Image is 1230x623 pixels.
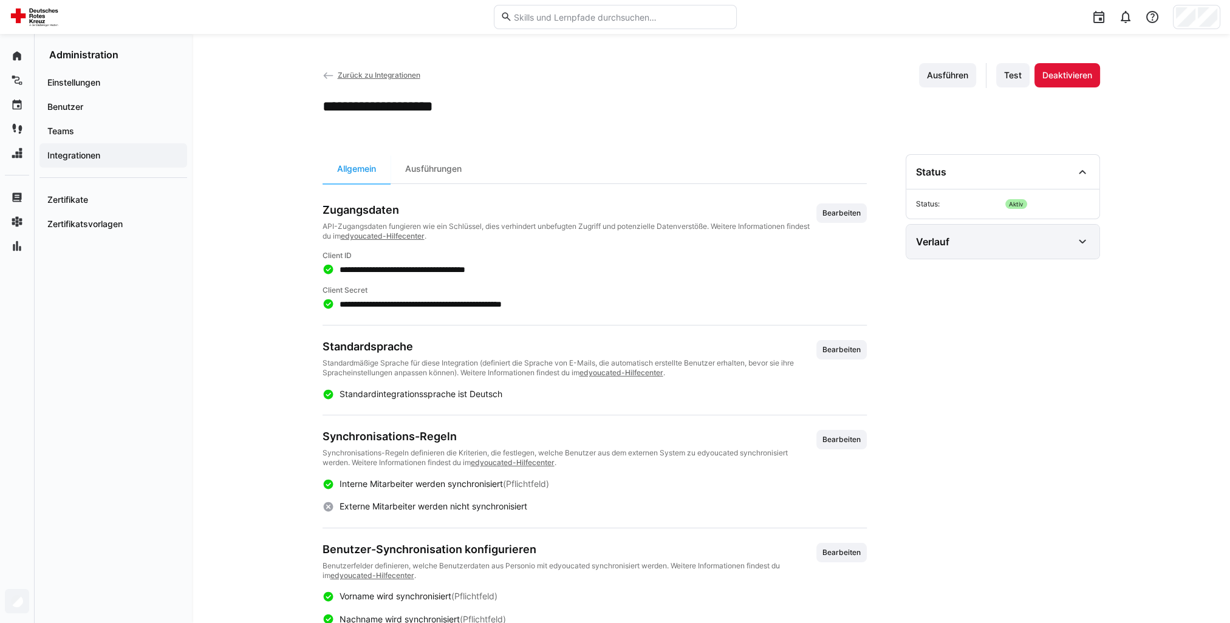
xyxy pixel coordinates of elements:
span: Bearbeiten [821,548,862,557]
h3: Benutzer-Synchronisation konfigurieren [323,543,816,556]
h4: Client ID [323,251,867,260]
input: Skills und Lernpfade durchsuchen… [512,12,729,22]
button: Bearbeiten [816,430,867,449]
p: API-Zugangsdaten fungieren wie ein Schlüssel, dies verhindert unbefugten Zugriff und potenzielle ... [323,222,816,241]
h4: Client Secret [323,285,867,295]
h3: Synchronisations-Regeln [323,430,816,443]
span: Externe Mitarbeiter werden nicht synchronisiert [339,501,527,511]
h3: Zugangsdaten [323,203,816,217]
div: Ausführungen [391,154,476,183]
div: Allgemein [323,154,391,183]
span: Deaktivieren [1040,69,1094,81]
p: Standardmäßige Sprache für diese Integration (definiert die Sprache von E-Mails, die automatisch ... [323,358,816,378]
p: Synchronisations-Regeln definieren die Kriterien, die festlegen, welche Benutzer aus dem externen... [323,448,816,468]
span: Test [1002,69,1023,81]
span: Bearbeiten [821,208,862,218]
a: edyoucated-Hilfecenter [471,458,555,467]
span: Bearbeiten [821,345,862,355]
span: Ausführen [925,69,970,81]
span: Bearbeiten [821,435,862,444]
div: Verlauf [916,236,949,248]
span: Aktiv [1005,199,1027,209]
span: (Pflichtfeld) [451,591,497,601]
span: (Pflichtfeld) [502,478,548,489]
span: Interne Mitarbeiter werden synchronisiert [339,478,502,489]
span: Vorname wird synchronisiert [339,591,451,601]
a: edyoucated-Hilfecenter [330,571,414,580]
span: Status: [916,199,1000,209]
a: edyoucated-Hilfecenter [579,368,663,377]
div: Status [916,166,946,178]
button: Ausführen [919,63,976,87]
a: Zurück zu Integrationen [323,70,420,80]
button: Bearbeiten [816,340,867,359]
button: Deaktivieren [1034,63,1100,87]
span: Standardintegrationssprache ist Deutsch [339,389,502,399]
button: Bearbeiten [816,543,867,562]
a: edyoucated-Hilfecenter [341,231,425,240]
button: Bearbeiten [816,203,867,223]
button: Test [996,63,1030,87]
span: Zurück zu Integrationen [337,70,420,80]
h3: Standardsprache [323,340,816,353]
p: Benutzerfelder definieren, welche Benutzerdaten aus Personio mit edyoucated synchronisiert werden... [323,561,816,580]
